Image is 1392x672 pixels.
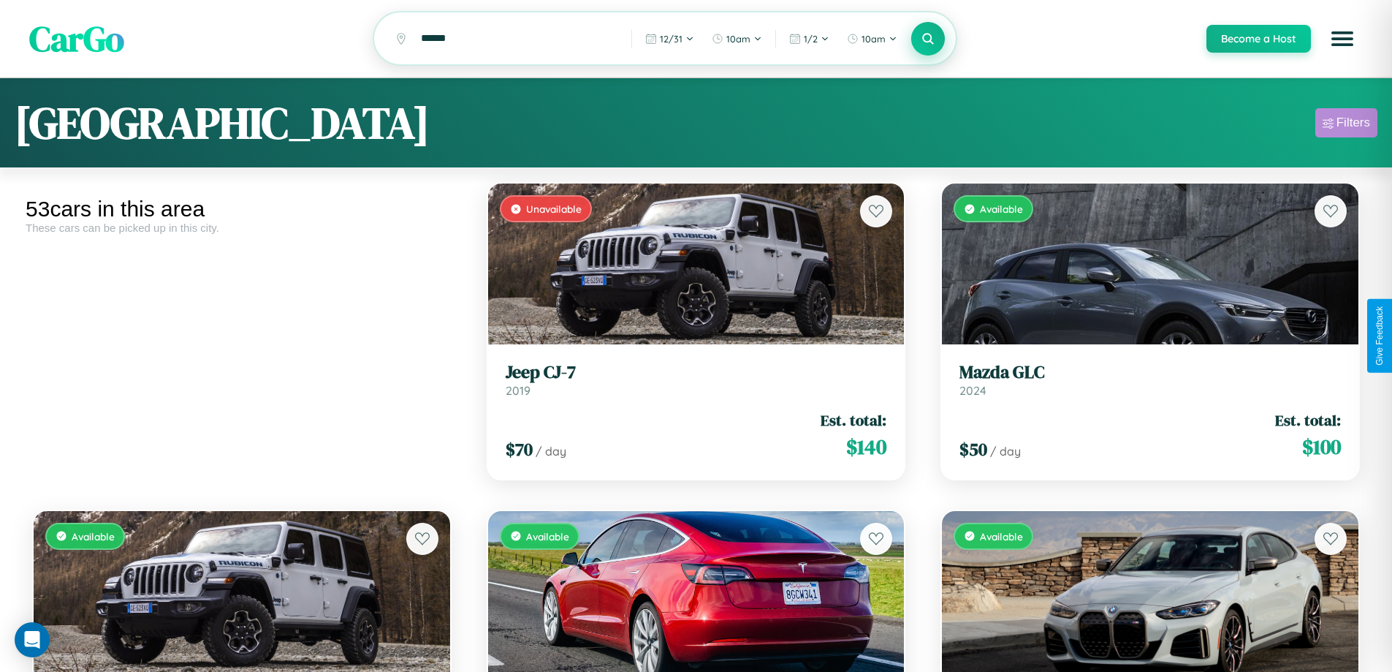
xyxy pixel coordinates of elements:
div: Filters [1336,116,1370,130]
button: 1/2 [782,27,837,50]
span: 10am [726,33,750,45]
a: Mazda GLC2024 [959,362,1341,398]
span: 12 / 31 [660,33,682,45]
h3: Mazda GLC [959,362,1341,383]
button: 10am [840,27,905,50]
span: Available [72,530,115,543]
span: $ 50 [959,437,987,461]
span: Unavailable [526,203,582,215]
button: 10am [704,27,769,50]
span: Available [980,530,1023,543]
span: CarGo [29,15,124,63]
h1: [GEOGRAPHIC_DATA] [15,93,430,153]
span: 2019 [506,383,530,398]
span: $ 70 [506,437,533,461]
button: Open menu [1322,18,1363,59]
div: 53 cars in this area [26,197,458,222]
span: 10am [862,33,886,45]
a: Jeep CJ-72019 [506,362,887,398]
span: Available [980,203,1023,215]
span: Available [526,530,569,543]
button: Become a Host [1206,25,1311,53]
div: These cars can be picked up in this city. [26,222,458,234]
h3: Jeep CJ-7 [506,362,887,383]
div: Give Feedback [1374,306,1385,366]
button: 12/31 [638,27,701,50]
div: Open Intercom Messenger [15,622,50,657]
span: 1 / 2 [804,33,818,45]
span: 2024 [959,383,986,398]
span: $ 100 [1302,432,1341,461]
span: Est. total: [821,409,886,431]
span: / day [536,444,566,458]
span: Est. total: [1275,409,1341,431]
span: / day [990,444,1021,458]
span: $ 140 [846,432,886,461]
button: Filters [1315,108,1377,137]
